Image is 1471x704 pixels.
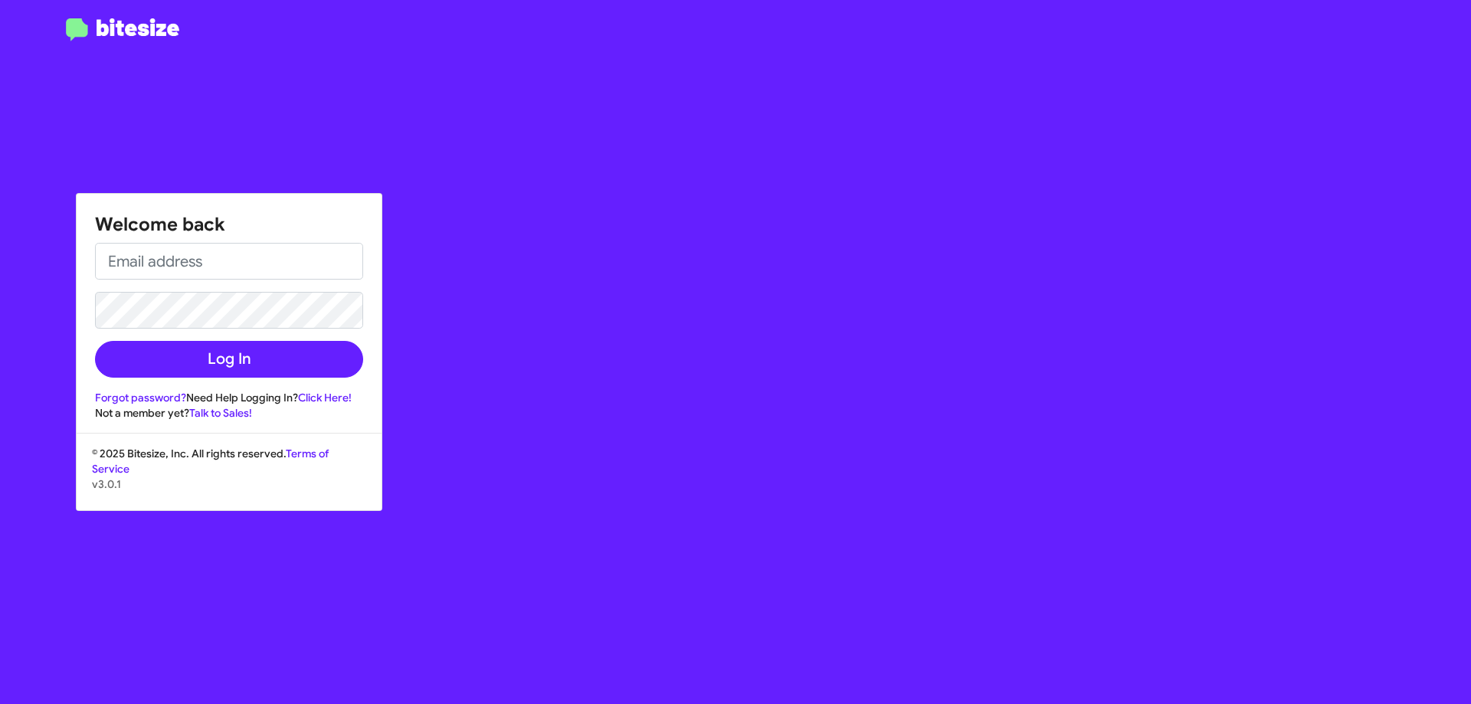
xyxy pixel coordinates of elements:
a: Click Here! [298,391,352,404]
a: Forgot password? [95,391,186,404]
div: Not a member yet? [95,405,363,421]
h1: Welcome back [95,212,363,237]
input: Email address [95,243,363,280]
p: v3.0.1 [92,476,366,492]
div: Need Help Logging In? [95,390,363,405]
button: Log In [95,341,363,378]
a: Talk to Sales! [189,406,252,420]
div: © 2025 Bitesize, Inc. All rights reserved. [77,446,382,510]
